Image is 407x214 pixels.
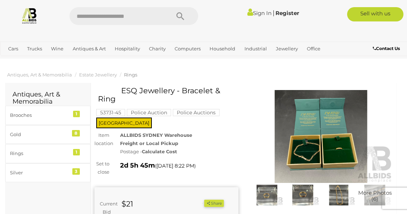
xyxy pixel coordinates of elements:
a: Estate Jewellery [79,72,117,78]
a: Hospitality [112,43,143,55]
a: Trucks [24,43,45,55]
a: Sign In [247,10,272,16]
a: Cars [5,43,21,55]
div: Rings [10,149,69,158]
div: Set to close [89,160,115,176]
mark: Police Auction [127,109,171,116]
h2: Antiques, Art & Memorabilia [12,91,83,105]
a: Gold 8 [5,125,91,144]
strong: 2d 5h 45m [120,161,155,169]
img: ESQ Jewellery - Bracelet & Ring [249,90,393,183]
a: Sports [5,55,26,66]
button: Share [204,200,224,207]
strong: Freight or Local Pickup [120,140,178,146]
a: Computers [172,43,203,55]
a: Wine [48,43,66,55]
mark: 53731-45 [96,109,125,116]
img: ESQ Jewellery - Bracelet & Ring [287,185,319,206]
a: Police Auctions [173,110,220,115]
a: Antiques, Art & Memorabilia [7,72,72,78]
img: Allbids.com.au [21,7,38,24]
a: 53731-45 [96,110,125,115]
img: ESQ Jewellery - Bracelet & Ring [359,185,391,206]
a: Industrial [242,43,270,55]
a: Antiques & Art [70,43,109,55]
a: Household [207,43,238,55]
div: 1 [73,111,80,117]
a: Brooches 1 [5,106,91,125]
a: Sell with us [347,7,403,21]
strong: ALLBIDS SYDNEY Warehouse [120,132,192,138]
strong: Calculate Cost [142,149,177,154]
div: Gold [10,130,69,139]
a: Office [304,43,323,55]
strong: $21 [122,199,133,208]
a: Contact Us [373,45,402,53]
a: Rings 1 [5,144,91,163]
button: Search [163,7,198,25]
div: 8 [72,130,80,136]
a: Jewellery [273,43,301,55]
div: Brooches [10,111,69,119]
div: Item location [89,131,115,148]
b: Contact Us [373,46,400,51]
a: Police Auction [127,110,171,115]
a: More Photos(6) [359,185,391,206]
span: More Photos (6) [358,190,392,202]
h1: ESQ Jewellery - Bracelet & Ring [98,86,237,103]
img: ESQ Jewellery - Bracelet & Ring [323,185,355,206]
a: Rings [124,72,137,78]
a: Silver 3 [5,163,91,182]
div: Postage - [120,148,238,156]
a: Register [275,10,299,16]
a: [GEOGRAPHIC_DATA] [29,55,85,66]
span: ( ) [155,163,196,169]
span: [GEOGRAPHIC_DATA] [96,118,152,128]
a: Charity [146,43,169,55]
mark: Police Auctions [173,109,220,116]
div: 3 [72,168,80,175]
div: Silver [10,169,69,177]
img: ESQ Jewellery - Bracelet & Ring [251,185,283,206]
span: [DATE] 8:22 PM [156,163,194,169]
span: | [273,9,274,17]
li: Watch this item [196,200,203,207]
div: 1 [73,149,80,155]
